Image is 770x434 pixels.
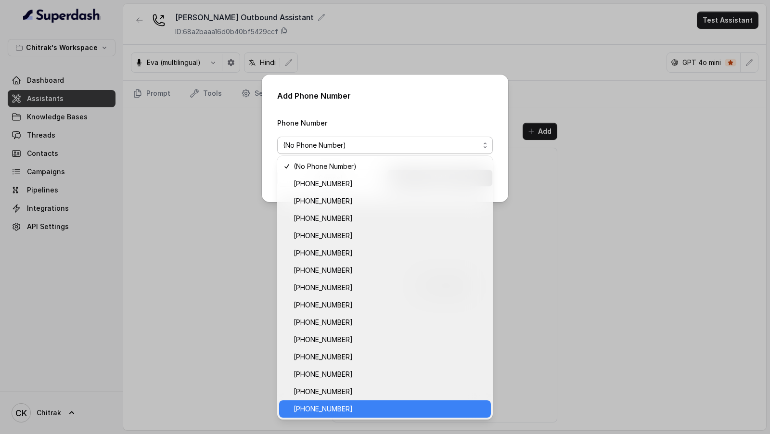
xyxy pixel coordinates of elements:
[283,140,479,151] span: (No Phone Number)
[294,195,485,207] span: [PHONE_NUMBER]
[294,178,485,190] span: [PHONE_NUMBER]
[294,282,485,294] span: [PHONE_NUMBER]
[294,369,485,380] span: [PHONE_NUMBER]
[294,265,485,276] span: [PHONE_NUMBER]
[294,299,485,311] span: [PHONE_NUMBER]
[277,156,493,420] div: (No Phone Number)
[294,213,485,224] span: [PHONE_NUMBER]
[294,230,485,242] span: [PHONE_NUMBER]
[294,247,485,259] span: [PHONE_NUMBER]
[277,137,493,154] button: (No Phone Number)
[294,161,485,172] span: (No Phone Number)
[294,351,485,363] span: [PHONE_NUMBER]
[294,317,485,328] span: [PHONE_NUMBER]
[294,386,485,397] span: [PHONE_NUMBER]
[294,403,485,415] span: [PHONE_NUMBER]
[294,334,485,345] span: [PHONE_NUMBER]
